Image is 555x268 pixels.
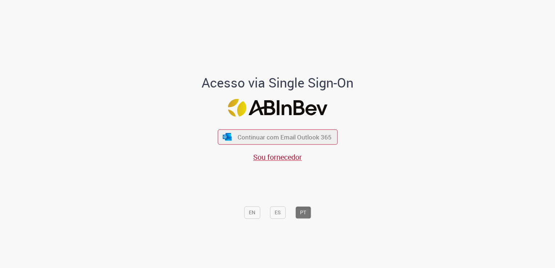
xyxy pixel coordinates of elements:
[270,207,285,219] button: ES
[228,99,327,117] img: Logo ABInBev
[253,152,302,162] a: Sou fornecedor
[244,207,260,219] button: EN
[295,207,311,219] button: PT
[222,133,232,141] img: ícone Azure/Microsoft 360
[218,130,337,145] button: ícone Azure/Microsoft 360 Continuar com Email Outlook 365
[238,133,332,141] span: Continuar com Email Outlook 365
[177,76,378,90] h1: Acesso via Single Sign-On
